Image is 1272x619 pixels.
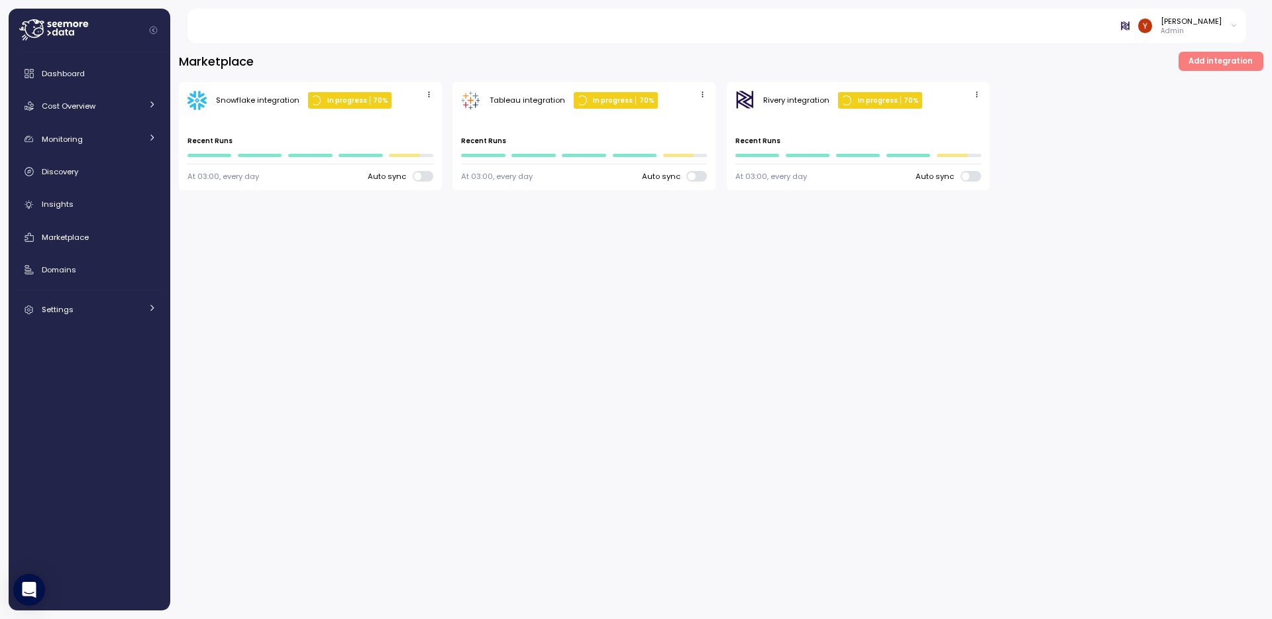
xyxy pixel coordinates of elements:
button: Add integration [1179,52,1263,71]
p: In progress [858,96,898,105]
p: Recent Runs [735,137,981,146]
a: Dashboard [14,60,165,87]
p: In progress [327,96,367,105]
span: Auto sync [916,171,961,182]
p: Admin [1161,27,1222,36]
p: 70 % [373,96,388,105]
img: 66b1bfec17376be28f8b2a6b.PNG [1118,19,1132,32]
a: Monitoring [14,126,165,152]
span: Insights [42,199,74,209]
div: At 03:00, every day [735,171,807,182]
h3: Marketplace [179,53,254,70]
span: Cost Overview [42,101,95,111]
a: Discovery [14,158,165,185]
span: Auto sync [368,171,413,182]
a: Domains [14,256,165,283]
span: Marketplace [42,232,89,243]
div: Open Intercom Messenger [13,574,45,606]
span: Auto sync [642,171,687,182]
img: ACg8ocKuW-fuwWXhiZ8xf8HpxXSH9jjvCVYg6tp1Hy8ae_S_1_9jqw=s96-c [1138,19,1152,32]
span: Monitoring [42,134,83,144]
div: [PERSON_NAME] [1161,16,1222,27]
div: Snowflake integration [216,95,299,105]
a: Settings [14,296,165,323]
p: Recent Runs [461,137,707,146]
span: Dashboard [42,68,85,79]
span: Add integration [1189,52,1253,70]
span: Domains [42,264,76,275]
span: Discovery [42,166,78,177]
a: Cost Overview [14,93,165,119]
p: 70 % [904,96,919,105]
p: 70 % [639,96,655,105]
div: Tableau integration [490,95,565,105]
p: Recent Runs [187,137,433,146]
p: In progress [593,96,633,105]
span: Settings [42,304,74,315]
div: Rivery integration [763,95,829,105]
div: At 03:00, every day [187,171,259,182]
a: Marketplace [14,224,165,251]
button: Collapse navigation [145,25,162,35]
a: Insights [14,192,165,218]
div: At 03:00, every day [461,171,533,182]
